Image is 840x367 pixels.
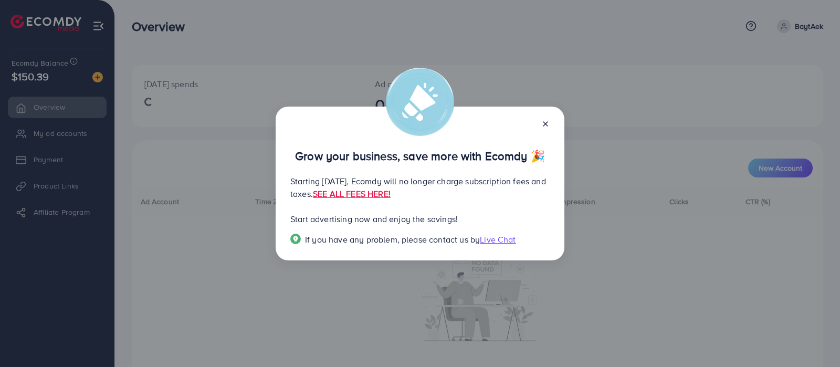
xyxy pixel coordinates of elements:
span: Live Chat [480,234,516,245]
a: SEE ALL FEES HERE! [313,188,391,200]
p: Starting [DATE], Ecomdy will no longer charge subscription fees and taxes. [290,175,550,200]
p: Grow your business, save more with Ecomdy 🎉 [290,150,550,162]
p: Start advertising now and enjoy the savings! [290,213,550,225]
img: Popup guide [290,234,301,244]
span: If you have any problem, please contact us by [305,234,480,245]
img: alert [386,68,454,136]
